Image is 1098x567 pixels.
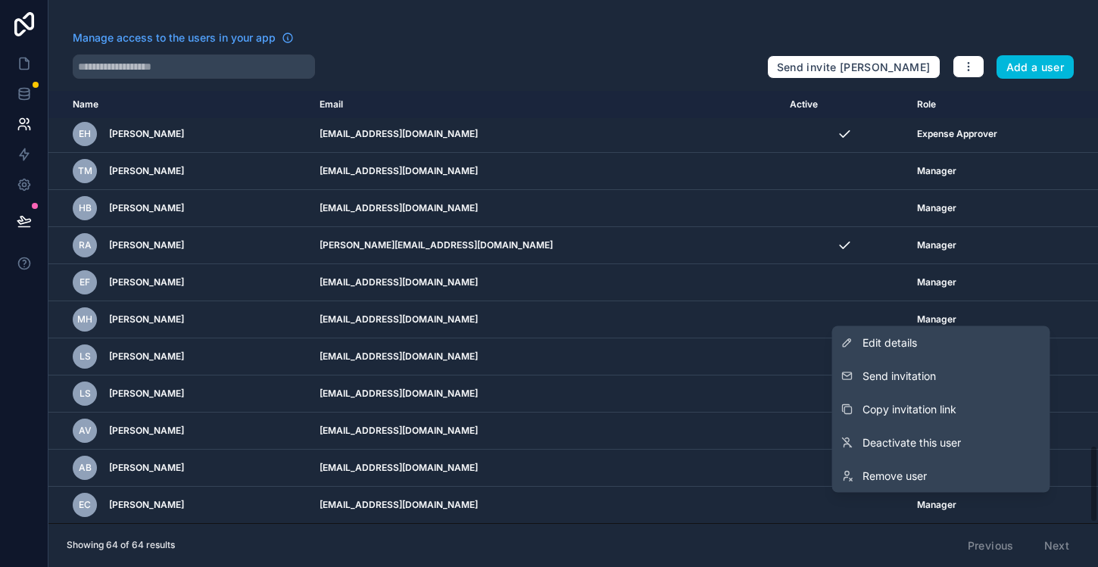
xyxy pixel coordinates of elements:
td: [EMAIL_ADDRESS][DOMAIN_NAME] [310,116,781,153]
span: TM [78,165,92,177]
td: [EMAIL_ADDRESS][DOMAIN_NAME] [310,190,781,227]
th: Email [310,91,781,119]
span: MH [77,313,92,326]
td: [EMAIL_ADDRESS][DOMAIN_NAME] [310,413,781,450]
span: [PERSON_NAME] [109,239,184,251]
span: [PERSON_NAME] [109,276,184,288]
span: Send invitation [862,369,936,384]
span: [PERSON_NAME] [109,425,184,437]
th: Active [781,91,909,119]
span: Edit details [862,335,917,350]
td: [EMAIL_ADDRESS][DOMAIN_NAME] [310,450,781,487]
span: Manager [917,202,956,214]
span: Copy invitation link [862,402,956,417]
span: Manager [917,313,956,326]
span: [PERSON_NAME] [109,462,184,474]
a: Deactivate this user [832,426,1050,460]
span: EH [79,128,91,140]
span: Manager [917,499,956,511]
td: [EMAIL_ADDRESS][DOMAIN_NAME] [310,338,781,375]
a: Remove user [832,460,1050,493]
button: Send invite [PERSON_NAME] [767,55,940,79]
span: LS [80,388,91,400]
span: EC [79,499,91,511]
td: [EMAIL_ADDRESS][DOMAIN_NAME] [310,375,781,413]
button: Copy invitation link [832,393,1050,426]
span: [PERSON_NAME] [109,128,184,140]
span: [PERSON_NAME] [109,499,184,511]
button: Send invitation [832,360,1050,393]
span: RA [79,239,92,251]
button: Add a user [997,55,1075,79]
th: Name [48,91,310,119]
span: [PERSON_NAME] [109,350,184,363]
a: Edit details [832,326,1050,360]
span: Showing 64 of 64 results [67,539,175,551]
span: [PERSON_NAME] [109,313,184,326]
span: AB [79,462,92,474]
span: EF [80,276,90,288]
td: [EMAIL_ADDRESS][DOMAIN_NAME] [310,264,781,301]
th: Role [908,91,1050,119]
span: Manage access to the users in your app [73,30,276,45]
td: [PERSON_NAME][EMAIL_ADDRESS][DOMAIN_NAME] [310,227,781,264]
span: LS [80,350,91,363]
span: Manager [917,276,956,288]
span: [PERSON_NAME] [109,388,184,400]
td: [EMAIL_ADDRESS][DOMAIN_NAME] [310,301,781,338]
span: Expense Approver [917,128,997,140]
span: Manager [917,165,956,177]
span: HB [79,202,92,214]
span: AV [79,425,92,437]
a: Manage access to the users in your app [73,30,294,45]
span: [PERSON_NAME] [109,165,184,177]
td: [EMAIL_ADDRESS][DOMAIN_NAME] [310,153,781,190]
span: Manager [917,239,956,251]
td: [EMAIL_ADDRESS][DOMAIN_NAME] [310,487,781,524]
span: Remove user [862,469,927,484]
span: [PERSON_NAME] [109,202,184,214]
span: Deactivate this user [862,435,961,450]
div: scrollable content [48,91,1098,523]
